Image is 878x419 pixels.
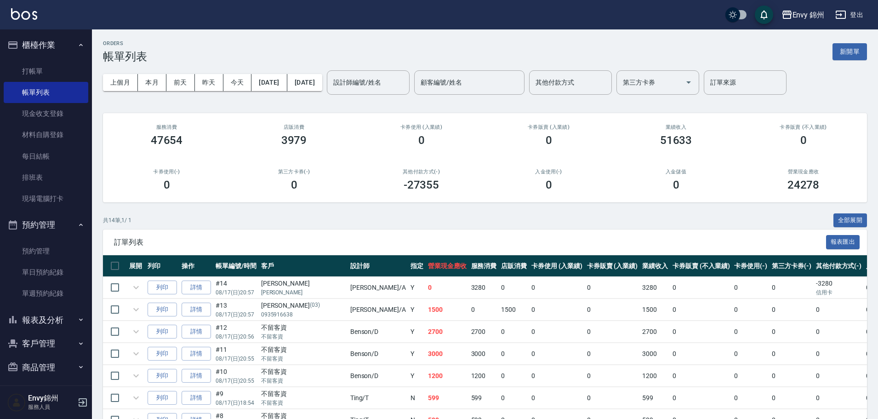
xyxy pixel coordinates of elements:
p: 不留客資 [261,399,346,407]
h2: 卡券販賣 (入業績) [496,124,601,130]
h3: 帳單列表 [103,50,147,63]
td: 0 [499,343,529,365]
a: 新開單 [832,47,867,56]
h3: 3979 [281,134,307,147]
p: 不留客資 [261,377,346,385]
button: 今天 [223,74,252,91]
td: #14 [213,277,259,298]
div: 不留客資 [261,389,346,399]
th: 卡券使用 (入業績) [529,255,585,277]
td: Y [408,299,426,321]
a: 現場電腦打卡 [4,188,88,209]
a: 帳單列表 [4,82,88,103]
h2: 第三方卡券(-) [241,169,347,175]
td: 0 [585,277,640,298]
button: 前天 [166,74,195,91]
h3: 0 [164,178,170,191]
a: 詳情 [182,347,211,361]
td: N [408,387,426,409]
th: 卡券販賣 (不入業績) [670,255,732,277]
th: 操作 [179,255,213,277]
button: 列印 [148,347,177,361]
p: 不留客資 [261,355,346,363]
a: 現金收支登錄 [4,103,88,124]
th: 卡券販賣 (入業績) [585,255,640,277]
button: [DATE] [251,74,287,91]
p: 服務人員 [28,403,75,411]
td: 0 [585,321,640,343]
td: 0 [529,277,585,298]
a: 每日結帳 [4,146,88,167]
button: 昨天 [195,74,223,91]
td: 1500 [499,299,529,321]
div: [PERSON_NAME] [261,279,346,288]
th: 店販消費 [499,255,529,277]
button: 新開單 [832,43,867,60]
p: 08/17 (日) 20:55 [216,377,257,385]
td: 0 [426,277,469,298]
h3: 0 [673,178,679,191]
h2: ORDERS [103,40,147,46]
img: Logo [11,8,37,20]
td: Ting /T [348,387,408,409]
td: 0 [585,299,640,321]
td: -3280 [814,277,864,298]
td: 2700 [469,321,499,343]
h2: 其他付款方式(-) [369,169,474,175]
td: 599 [426,387,469,409]
h3: 服務消費 [114,124,219,130]
td: Benson /D [348,365,408,387]
td: Y [408,343,426,365]
td: 0 [770,343,814,365]
th: 第三方卡券(-) [770,255,814,277]
td: 0 [670,387,732,409]
td: Benson /D [348,343,408,365]
td: 3280 [640,277,670,298]
td: 1200 [469,365,499,387]
th: 客戶 [259,255,348,277]
td: 2700 [426,321,469,343]
button: Open [681,75,696,90]
p: 共 14 筆, 1 / 1 [103,216,131,224]
td: 0 [529,343,585,365]
td: [PERSON_NAME] /A [348,277,408,298]
td: Y [408,321,426,343]
td: 0 [770,387,814,409]
th: 設計師 [348,255,408,277]
td: 0 [814,365,864,387]
td: 1200 [640,365,670,387]
td: 0 [499,321,529,343]
h3: 0 [800,134,807,147]
td: 0 [732,365,770,387]
button: 全部展開 [833,213,867,228]
th: 營業現金應收 [426,255,469,277]
button: 登出 [832,6,867,23]
td: 0 [814,343,864,365]
button: Envy 錦州 [778,6,828,24]
td: 0 [770,277,814,298]
p: 08/17 (日) 20:56 [216,333,257,341]
button: 列印 [148,369,177,383]
h3: 24278 [787,178,820,191]
th: 展開 [127,255,145,277]
h3: 51633 [660,134,692,147]
h2: 營業現金應收 [751,169,856,175]
td: 3000 [469,343,499,365]
td: 0 [770,321,814,343]
th: 指定 [408,255,426,277]
td: 0 [732,277,770,298]
button: 商品管理 [4,356,88,379]
a: 排班表 [4,167,88,188]
p: (03) [310,301,320,310]
button: 列印 [148,281,177,295]
button: 本月 [138,74,166,91]
td: 0 [670,343,732,365]
a: 詳情 [182,281,211,295]
td: 0 [770,365,814,387]
td: [PERSON_NAME] /A [348,299,408,321]
td: 0 [732,321,770,343]
a: 材料自購登錄 [4,124,88,145]
td: 1500 [640,299,670,321]
td: 0 [670,365,732,387]
h3: 0 [546,134,552,147]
